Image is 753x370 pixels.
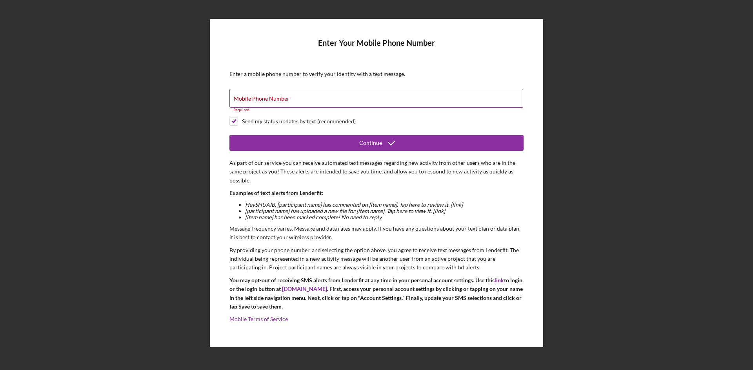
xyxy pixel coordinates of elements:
li: [item name] has been marked complete! No need to reply. [245,214,524,220]
label: Mobile Phone Number [234,96,289,102]
div: Continue [359,135,382,151]
h4: Enter Your Mobile Phone Number [229,38,524,59]
li: [participant name] has uploaded a new file for [item name]. Tap here to view it. [link] [245,208,524,214]
p: You may opt-out of receiving SMS alerts from Lenderfit at any time in your personal account setti... [229,276,524,311]
div: Send my status updates by text (recommended) [242,118,356,125]
a: link [495,277,504,283]
button: Continue [229,135,524,151]
a: Mobile Terms of Service [229,316,288,322]
li: Hey SHUAIB , [participant name] has commented on [item name]. Tap here to review it. [link] [245,202,524,208]
div: Required [229,108,524,112]
div: Enter a mobile phone number to verify your identity with a text message. [229,71,524,77]
p: Message frequency varies. Message and data rates may apply. If you have any questions about your ... [229,224,524,242]
p: Examples of text alerts from Lenderfit: [229,189,524,197]
p: By providing your phone number, and selecting the option above, you agree to receive text message... [229,246,524,272]
p: As part of our service you can receive automated text messages regarding new activity from other ... [229,159,524,185]
a: [DOMAIN_NAME] [282,285,327,292]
